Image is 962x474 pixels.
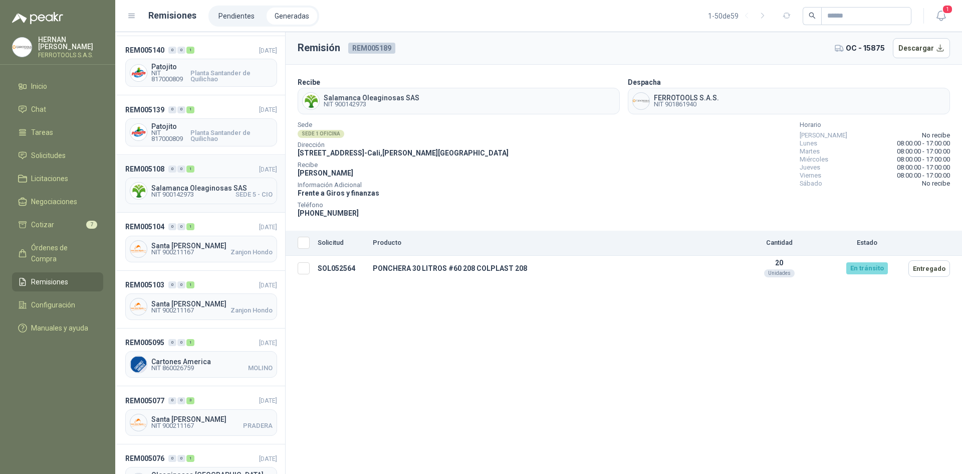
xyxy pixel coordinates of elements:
a: REM005139001[DATE] Company LogoPatojitoNIT 817000809Planta Santander de Quilichao [115,95,285,154]
span: Tareas [31,127,53,138]
span: NIT 900142973 [324,101,419,107]
img: Company Logo [130,414,147,431]
span: Configuración [31,299,75,310]
img: Company Logo [13,38,32,57]
td: SOL052564 [314,256,369,281]
span: PRADERA [243,423,273,429]
a: Tareas [12,123,103,142]
img: Company Logo [130,298,147,315]
span: Patojito [151,123,273,130]
div: 1 [186,223,194,230]
span: 08:00:00 - 17:00:00 [897,164,950,172]
span: Licitaciones [31,173,68,184]
a: Licitaciones [12,169,103,188]
img: Company Logo [633,93,649,109]
span: Inicio [31,81,47,92]
span: [PHONE_NUMBER] [298,209,359,217]
span: 08:00:00 - 17:00:00 [897,147,950,155]
td: En tránsito [829,256,904,281]
button: Entregado [908,260,950,277]
div: 1 [186,47,194,54]
span: Patojito [151,63,273,70]
span: NIT 901861940 [654,101,719,107]
a: Órdenes de Compra [12,238,103,268]
span: Martes [800,147,820,155]
th: Cantidad [729,231,829,256]
span: Cotizar [31,219,54,230]
span: REM005103 [125,279,164,290]
a: REM005095001[DATE] Company LogoCartones AmericaNIT 860026759MOLINO [115,329,285,386]
span: 08:00:00 - 17:00:00 [897,139,950,147]
div: SEDE 1 OFICINA [298,130,344,138]
a: REM005108001[DATE] Company LogoSalamanca Oleaginosas SASNIT 900142973SEDE 5 - CIO [115,155,285,213]
span: Zanjon Hondo [230,307,273,313]
h3: Remisión [298,40,340,56]
p: FERROTOOLS S.A.S. [38,52,103,58]
div: 3 [186,397,194,404]
span: Solicitudes [31,150,66,161]
div: 0 [168,223,176,230]
div: 1 [186,455,194,462]
a: REM005104001[DATE] Company LogoSanta [PERSON_NAME]NIT 900211167Zanjon Hondo [115,213,285,270]
img: Company Logo [130,124,147,140]
span: No recibe [922,131,950,139]
span: [DATE] [259,223,277,231]
span: Planta Santander de Quilichao [190,130,273,142]
span: search [809,12,816,19]
span: [DATE] [259,455,277,462]
span: Cartones America [151,358,273,365]
span: Lunes [800,139,817,147]
img: Logo peakr [12,12,63,24]
a: REM005140001[DATE] Company LogoPatojitoNIT 817000809Planta Santander de Quilichao [115,36,285,95]
span: 7 [86,221,97,229]
span: Viernes [800,172,821,180]
span: 1 [942,5,953,14]
span: REM005189 [348,43,395,54]
span: NIT 900211167 [151,307,194,313]
button: 1 [932,7,950,25]
span: [DATE] [259,106,277,113]
span: Santa [PERSON_NAME] [151,242,273,249]
div: 1 - 50 de 59 [708,8,771,24]
span: REM005108 [125,164,164,175]
span: Órdenes de Compra [31,242,94,264]
span: [DATE] [259,166,277,173]
span: REM005140 [125,45,164,56]
p: HERNAN [PERSON_NAME] [38,36,103,50]
a: Generadas [267,8,317,25]
span: REM005104 [125,221,164,232]
b: Recibe [298,78,320,86]
div: 0 [168,397,176,404]
li: Pendientes [210,8,263,25]
span: Remisiones [31,276,68,287]
div: 0 [177,397,185,404]
span: [DATE] [259,47,277,54]
span: REM005077 [125,395,164,406]
span: Planta Santander de Quilichao [190,70,273,82]
th: Seleccionar/deseleccionar [286,231,314,256]
a: Negociaciones [12,192,103,211]
span: [PERSON_NAME] [298,169,353,177]
span: NIT 900142973 [151,192,194,198]
div: 1 [186,106,194,113]
span: NIT 900211167 [151,423,194,429]
div: 1 [186,281,194,288]
a: Manuales y ayuda [12,319,103,338]
span: 08:00:00 - 17:00:00 [897,155,950,164]
span: Negociaciones [31,196,77,207]
div: 0 [168,106,176,113]
td: PONCHERA 30 LITROS #60 208 COLPLAST 208 [369,256,729,281]
span: [DATE] [259,339,277,347]
span: [DATE] [259,281,277,289]
img: Company Logo [130,356,147,373]
span: Chat [31,104,46,115]
span: Frente a Giros y finanzas [298,189,379,197]
span: Sede [298,122,509,127]
span: [PERSON_NAME] [800,131,847,139]
span: Jueves [800,164,820,172]
span: Teléfono [298,203,509,208]
span: SEDE 5 - CIO [235,192,273,198]
span: Salamanca Oleaginosas SAS [324,94,419,101]
th: Producto [369,231,729,256]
